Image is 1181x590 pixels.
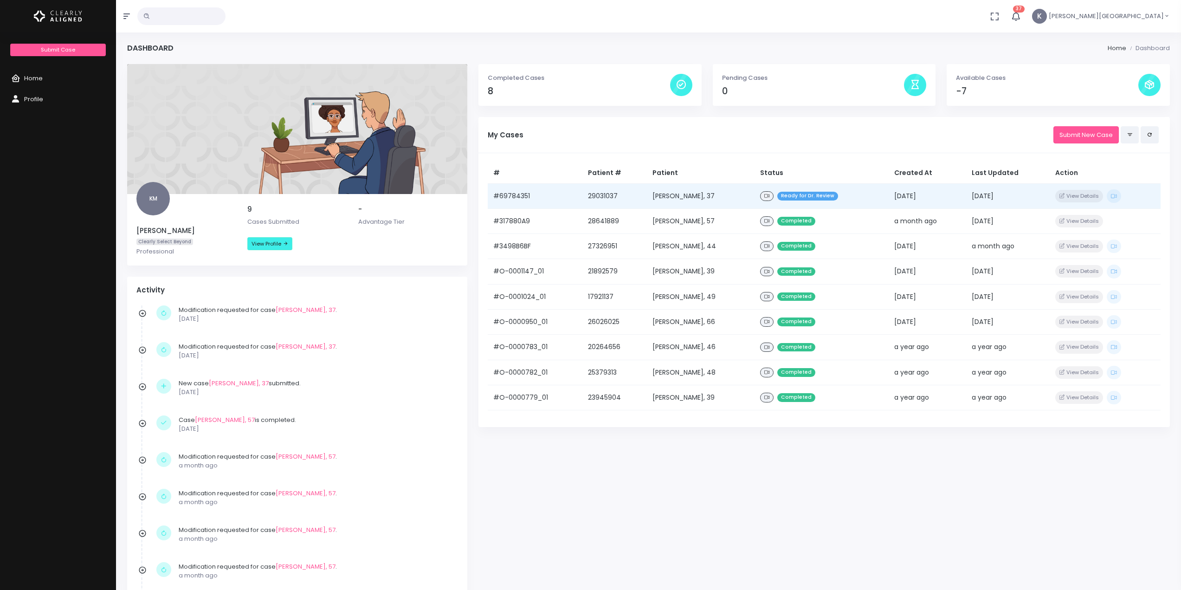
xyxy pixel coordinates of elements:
[488,131,1053,139] h5: My Cases
[24,95,43,104] span: Profile
[889,183,966,208] td: [DATE]
[582,183,646,208] td: 29031037
[179,571,453,580] p: a month ago
[10,44,105,56] a: Submit Case
[488,360,582,385] td: #O-0000782_01
[889,209,966,234] td: a month ago
[966,360,1050,385] td: a year ago
[179,379,453,397] div: New case submitted.
[582,259,646,284] td: 21892579
[777,242,815,251] span: Completed
[647,360,755,385] td: [PERSON_NAME], 48
[276,452,336,461] a: [PERSON_NAME], 57
[488,233,582,259] td: #3498B6BF
[127,44,174,52] h4: Dashboard
[647,183,755,208] td: [PERSON_NAME], 37
[358,217,458,227] p: Advantage Tier
[966,259,1050,284] td: [DATE]
[488,86,670,97] h4: 8
[24,74,43,83] span: Home
[488,259,582,284] td: #O-0001147_01
[179,562,453,580] div: Modification requested for case .
[276,342,336,351] a: [PERSON_NAME], 37
[179,314,453,324] p: [DATE]
[889,385,966,410] td: a year ago
[1032,9,1047,24] span: K
[195,415,255,424] a: [PERSON_NAME], 57
[358,205,458,214] h5: -
[276,525,336,534] a: [PERSON_NAME], 57
[582,309,646,334] td: 26026025
[722,86,904,97] h4: 0
[647,385,755,410] td: [PERSON_NAME], 39
[136,247,236,256] p: Professional
[966,233,1050,259] td: a month ago
[247,237,292,250] a: View Profile
[889,360,966,385] td: a year ago
[179,342,453,360] div: Modification requested for case .
[777,267,815,276] span: Completed
[777,368,815,377] span: Completed
[777,343,815,352] span: Completed
[276,562,336,571] a: [PERSON_NAME], 57
[582,233,646,259] td: 27326951
[488,209,582,234] td: #317880A9
[488,335,582,360] td: #O-0000783_01
[1055,240,1103,253] button: View Details
[966,162,1050,184] th: Last Updated
[488,73,670,83] p: Completed Cases
[889,284,966,309] td: [DATE]
[777,393,815,402] span: Completed
[777,292,815,301] span: Completed
[647,335,755,360] td: [PERSON_NAME], 46
[179,351,453,360] p: [DATE]
[1013,6,1025,13] span: 37
[777,318,815,326] span: Completed
[722,73,904,83] p: Pending Cases
[1055,341,1103,353] button: View Details
[179,415,453,434] div: Case is completed.
[956,73,1138,83] p: Available Cases
[966,183,1050,208] td: [DATE]
[777,217,815,226] span: Completed
[1055,391,1103,404] button: View Details
[179,489,453,507] div: Modification requested for case .
[1053,126,1119,143] a: Submit New Case
[179,461,453,470] p: a month ago
[1049,12,1164,21] span: [PERSON_NAME][GEOGRAPHIC_DATA]
[179,424,453,434] p: [DATE]
[136,227,236,235] h5: [PERSON_NAME]
[1126,44,1170,53] li: Dashboard
[41,46,75,53] span: Submit Case
[488,385,582,410] td: #O-0000779_01
[1055,316,1103,328] button: View Details
[889,309,966,334] td: [DATE]
[488,183,582,208] td: #69784351
[582,209,646,234] td: 28641889
[966,209,1050,234] td: [DATE]
[966,284,1050,309] td: [DATE]
[647,162,755,184] th: Patient
[34,6,82,26] img: Logo Horizontal
[136,239,193,246] span: Clearly Select Beyond
[179,534,453,544] p: a month ago
[966,309,1050,334] td: [DATE]
[488,162,582,184] th: #
[179,525,453,544] div: Modification requested for case .
[1055,291,1103,303] button: View Details
[647,309,755,334] td: [PERSON_NAME], 66
[966,385,1050,410] td: a year ago
[209,379,269,388] a: [PERSON_NAME], 37
[179,388,453,397] p: [DATE]
[276,305,336,314] a: [PERSON_NAME], 37
[956,86,1138,97] h4: -7
[889,233,966,259] td: [DATE]
[1050,162,1161,184] th: Action
[136,286,458,294] h4: Activity
[488,284,582,309] td: #O-0001024_01
[889,259,966,284] td: [DATE]
[647,233,755,259] td: [PERSON_NAME], 44
[1055,190,1103,202] button: View Details
[179,452,453,470] div: Modification requested for case .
